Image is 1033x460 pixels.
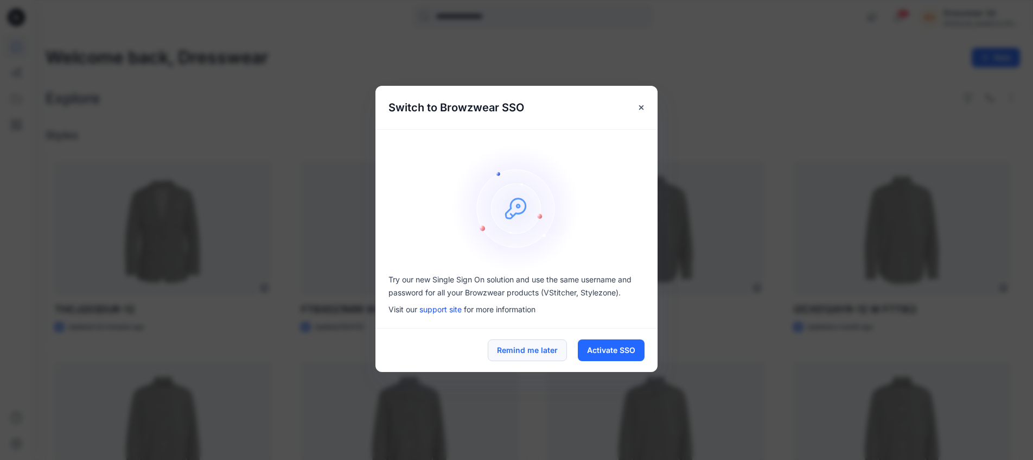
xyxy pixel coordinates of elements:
[488,339,567,361] button: Remind me later
[632,98,651,117] button: Close
[388,304,645,315] p: Visit our for more information
[388,273,645,299] p: Try our new Single Sign On solution and use the same username and password for all your Browzwear...
[419,305,462,314] a: support site
[578,339,645,361] button: Activate SSO
[451,143,582,273] img: onboarding-sz2.1ef2cb9c.svg
[375,86,537,129] h5: Switch to Browzwear SSO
